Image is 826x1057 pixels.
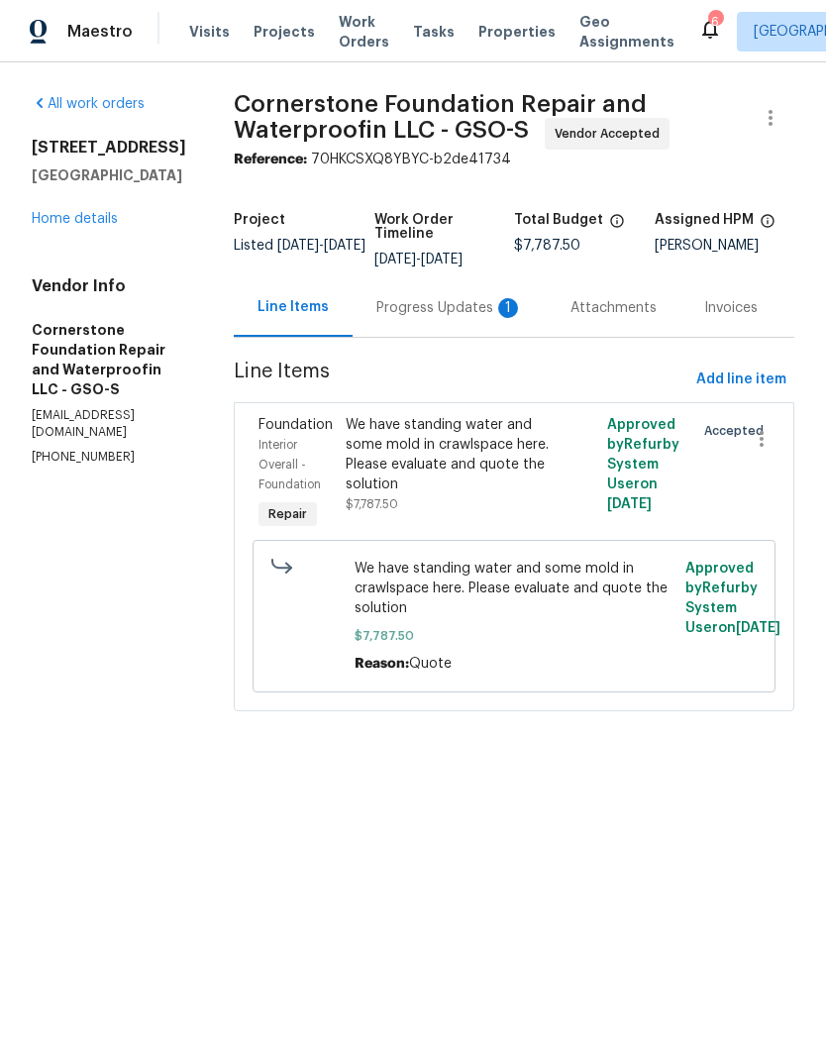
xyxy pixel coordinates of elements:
div: Invoices [704,298,758,318]
span: [DATE] [607,497,652,511]
div: Attachments [570,298,657,318]
span: $7,787.50 [514,239,580,253]
span: Listed [234,239,365,253]
h4: Vendor Info [32,276,186,296]
a: Home details [32,212,118,226]
span: Work Orders [339,12,389,52]
span: Reason: [355,657,409,671]
p: [EMAIL_ADDRESS][DOMAIN_NAME] [32,407,186,441]
span: [DATE] [736,621,780,635]
h5: Assigned HPM [655,213,754,227]
div: [PERSON_NAME] [655,239,795,253]
span: The hpm assigned to this work order. [760,213,775,239]
h5: Project [234,213,285,227]
span: Tasks [413,25,455,39]
span: Visits [189,22,230,42]
span: Quote [409,657,452,671]
p: [PHONE_NUMBER] [32,449,186,466]
span: Projects [254,22,315,42]
span: [DATE] [324,239,365,253]
h5: Work Order Timeline [374,213,515,241]
h2: [STREET_ADDRESS] [32,138,186,158]
span: We have standing water and some mold in crawlspace here. Please evaluate and quote the solution [355,559,674,618]
span: Interior Overall - Foundation [258,439,321,490]
span: Repair [260,504,315,524]
div: Progress Updates [376,298,523,318]
span: [DATE] [421,253,463,266]
span: The total cost of line items that have been proposed by Opendoor. This sum includes line items th... [609,213,625,239]
b: Reference: [234,153,307,166]
span: Foundation [258,418,333,432]
span: Vendor Accepted [555,124,668,144]
span: Properties [478,22,556,42]
span: [DATE] [277,239,319,253]
span: $7,787.50 [346,498,398,510]
span: Geo Assignments [579,12,674,52]
span: Line Items [234,362,688,398]
span: Maestro [67,22,133,42]
h5: [GEOGRAPHIC_DATA] [32,165,186,185]
span: Accepted [704,421,772,441]
button: Add line item [688,362,794,398]
h5: Total Budget [514,213,603,227]
span: - [277,239,365,253]
span: $7,787.50 [355,626,674,646]
a: All work orders [32,97,145,111]
span: Cornerstone Foundation Repair and Waterproofin LLC - GSO-S [234,92,647,142]
span: Approved by Refurby System User on [685,562,780,635]
div: We have standing water and some mold in crawlspace here. Please evaluate and quote the solution [346,415,552,494]
span: [DATE] [374,253,416,266]
h5: Cornerstone Foundation Repair and Waterproofin LLC - GSO-S [32,320,186,399]
div: 6 [708,12,722,32]
div: Line Items [258,297,329,317]
div: 70HKCSXQ8YBYC-b2de41734 [234,150,794,169]
span: - [374,253,463,266]
span: Add line item [696,368,786,392]
span: Approved by Refurby System User on [607,418,679,511]
div: 1 [498,298,518,318]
